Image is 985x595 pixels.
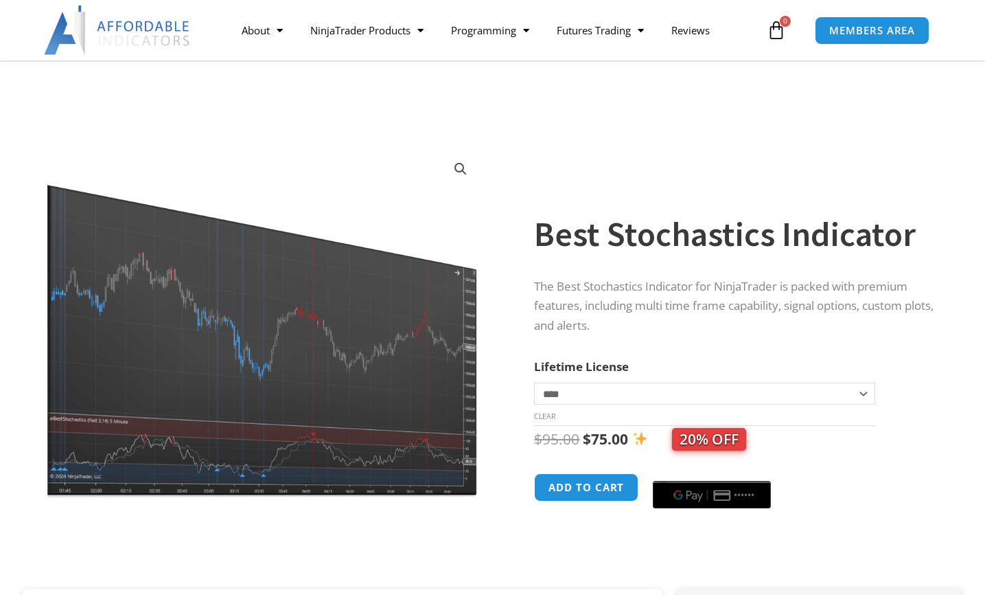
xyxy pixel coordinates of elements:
button: Add to cart [534,473,638,502]
span: The Best Stochastics Indicator for NinjaTrader is packed with premium features, including multi t... [534,278,934,334]
a: Reviews [658,14,723,46]
span: $ [534,429,542,449]
span: MEMBERS AREA [829,25,915,36]
a: NinjaTrader Products [297,14,437,46]
a: MEMBERS AREA [815,16,929,45]
iframe: Secure express checkout frame [650,471,774,473]
span: 0 [780,16,791,27]
img: LogoAI | Affordable Indicators – NinjaTrader [44,5,192,55]
a: Clear options [534,412,555,421]
bdi: 95.00 [534,429,579,449]
img: Best Stochastics [42,146,483,499]
label: Lifetime License [534,359,629,374]
span: $ [583,429,591,449]
a: Futures Trading [543,14,658,46]
button: Buy with GPay [653,481,771,508]
a: 0 [746,10,807,50]
img: ✨ [633,431,647,446]
a: About [228,14,297,46]
nav: Menu [228,14,764,46]
a: View full-screen image gallery [448,157,473,181]
text: •••••• [734,491,755,500]
h1: Best Stochastics Indicator [534,210,935,258]
bdi: 75.00 [583,429,628,449]
a: Programming [437,14,543,46]
span: 20% OFF [672,428,746,451]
